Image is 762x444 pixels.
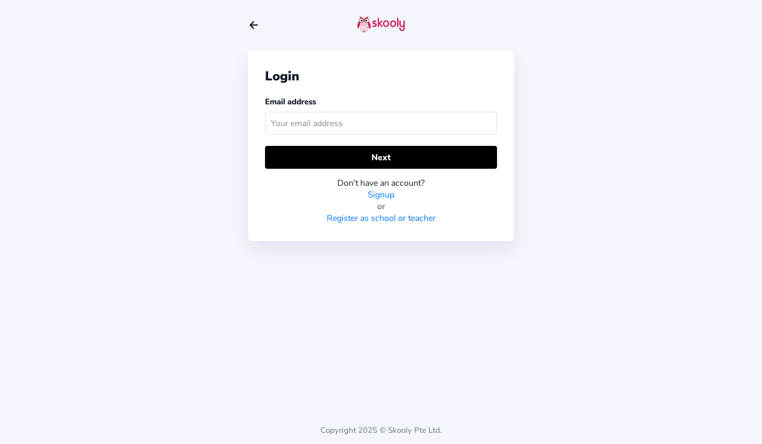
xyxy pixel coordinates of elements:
[265,68,497,85] div: Login
[327,212,436,224] a: Register as school or teacher
[265,177,497,189] div: Don't have an account?
[357,15,405,32] img: skooly-logo.png
[265,112,497,135] input: Your email address
[265,201,497,212] div: or
[265,96,316,107] label: Email address
[248,19,260,31] button: arrow back outline
[265,146,497,169] button: Next
[368,189,394,201] a: Signup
